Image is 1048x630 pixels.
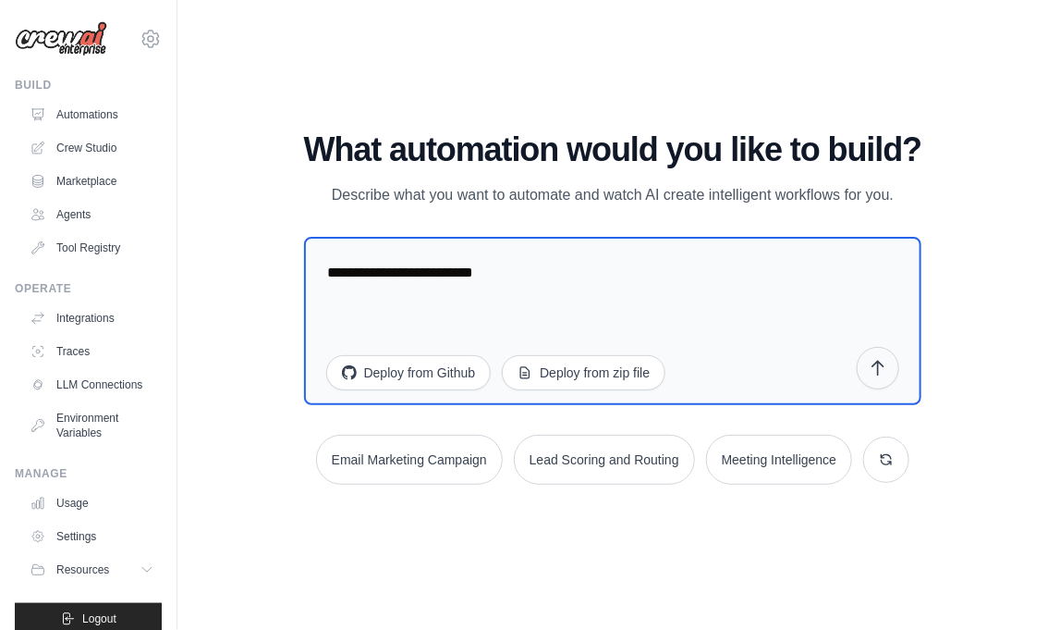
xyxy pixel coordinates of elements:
[22,337,162,366] a: Traces
[22,100,162,130] a: Automations
[22,233,162,263] a: Tool Registry
[22,303,162,333] a: Integrations
[15,466,162,481] div: Manage
[22,133,162,163] a: Crew Studio
[15,281,162,296] div: Operate
[22,167,162,196] a: Marketplace
[514,435,695,485] button: Lead Scoring and Routing
[706,435,853,485] button: Meeting Intelligence
[22,488,162,518] a: Usage
[22,403,162,448] a: Environment Variables
[56,562,109,577] span: Resources
[15,21,107,56] img: Logo
[326,355,492,390] button: Deploy from Github
[316,435,503,485] button: Email Marketing Campaign
[22,555,162,585] button: Resources
[22,370,162,400] a: LLM Connections
[22,200,162,229] a: Agents
[82,611,116,626] span: Logout
[304,183,922,207] p: Describe what you want to automate and watch AI create intelligent workflows for you.
[956,541,1048,630] iframe: Chat Widget
[22,522,162,551] a: Settings
[502,355,665,390] button: Deploy from zip file
[304,131,922,168] h1: What automation would you like to build?
[15,78,162,93] div: Build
